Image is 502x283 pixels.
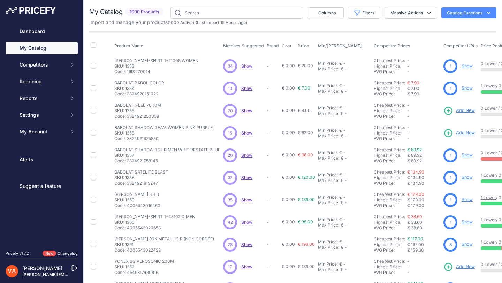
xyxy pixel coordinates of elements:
p: - [267,63,279,69]
p: [PERSON_NAME] 90K METALLIC R (NON CORDÉE) [114,236,214,242]
a: Show [462,85,473,91]
p: - [267,242,279,247]
button: Price [298,43,311,49]
span: € 179.00 [407,197,424,202]
div: € [339,172,342,178]
a: Show [462,63,473,68]
a: Show [462,242,473,247]
p: Code: 3324920151022 [114,91,164,97]
span: - [407,125,409,130]
div: € [341,133,343,139]
a: Cheapest Price: [374,214,405,219]
span: 1 [450,152,451,159]
div: € [339,83,342,89]
div: AVG Price: [374,247,407,253]
span: Settings [20,112,65,118]
span: € 62.00 [298,130,313,135]
span: Competitor URLs [443,43,478,48]
span: Show [241,197,252,202]
div: € [339,150,342,155]
button: My Account [6,125,78,138]
img: Pricefy Logo [6,7,56,14]
p: Code: 1991270014 [114,69,198,75]
div: Highest Price: [374,220,407,225]
div: € 159.36 [407,247,441,253]
div: Max Price: [318,111,339,116]
div: Highest Price: [374,108,407,114]
span: 28 [228,242,233,248]
div: Max Price: [318,178,339,183]
span: € 0.00 [282,219,295,224]
p: Code: 4005543022423 [114,247,214,253]
p: Code: 3324921250038 [114,114,161,119]
div: Highest Price: [374,130,407,136]
p: BABOLAT SHADOW TEAM WOMEN PINK PURPLE [114,125,213,130]
span: Add New [456,107,475,114]
span: € 0.00 [282,85,295,91]
div: Highest Price: [374,242,407,247]
div: € [341,222,343,228]
p: - [267,220,279,225]
span: 34 [228,63,233,69]
a: 1 Lower [481,239,496,245]
span: - [407,130,409,136]
span: Show [241,175,252,180]
span: My Account [20,128,65,135]
span: ( ) [168,20,194,25]
button: Settings [6,109,78,121]
h2: My Catalog [89,7,123,17]
div: AVG Price: [374,181,407,186]
span: Product Name [114,43,143,48]
a: Show [241,86,252,91]
p: SKU: 1362 [114,264,174,270]
div: Pricefy v1.7.2 [6,251,29,257]
div: Min Price: [318,172,338,178]
span: - [407,63,409,69]
a: Show [241,63,252,69]
span: € 134.90 [407,175,424,180]
span: Price [298,43,309,49]
a: Add New [443,128,475,138]
a: 1 Lower [481,217,496,222]
span: 1000 Products [125,8,163,16]
a: Cheapest Price: [374,58,405,63]
a: Show [241,153,252,158]
a: Show [241,242,252,247]
span: 1 [450,63,451,69]
div: AVG Price: [374,158,407,164]
a: Cheapest Price: [374,102,405,108]
div: Highest Price: [374,197,407,203]
div: € [341,178,343,183]
div: Max Price: [318,245,339,250]
span: - [407,136,409,141]
a: Cheapest Price: [374,147,405,152]
p: Code: 3324921913247 [114,181,168,186]
div: - [343,89,347,94]
a: My Catalog [6,42,78,54]
a: Show [241,108,252,113]
div: - [343,111,347,116]
div: € 134.90 [407,181,441,186]
div: - [342,194,345,200]
p: Code: 4549317480816 [114,270,174,275]
span: € 0.00 [282,108,295,113]
a: Dashboard [6,25,78,38]
div: Min Price: [318,239,338,245]
a: Show [462,197,473,202]
a: 1000 Active [169,20,193,25]
span: 1 [450,85,451,92]
a: Suggest a feature [6,180,78,192]
span: - [407,264,409,269]
span: Show [241,220,252,225]
a: Cheapest Price: [374,125,405,130]
a: 1 Lower [481,195,496,200]
span: € 9.00 [298,108,311,113]
span: € 0.00 [282,242,295,247]
div: - [343,222,347,228]
div: - [342,261,345,267]
div: Highest Price: [374,153,407,158]
nav: Sidebar [6,25,78,242]
p: - [267,264,279,270]
div: - [343,200,347,206]
span: Add New [456,263,475,270]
